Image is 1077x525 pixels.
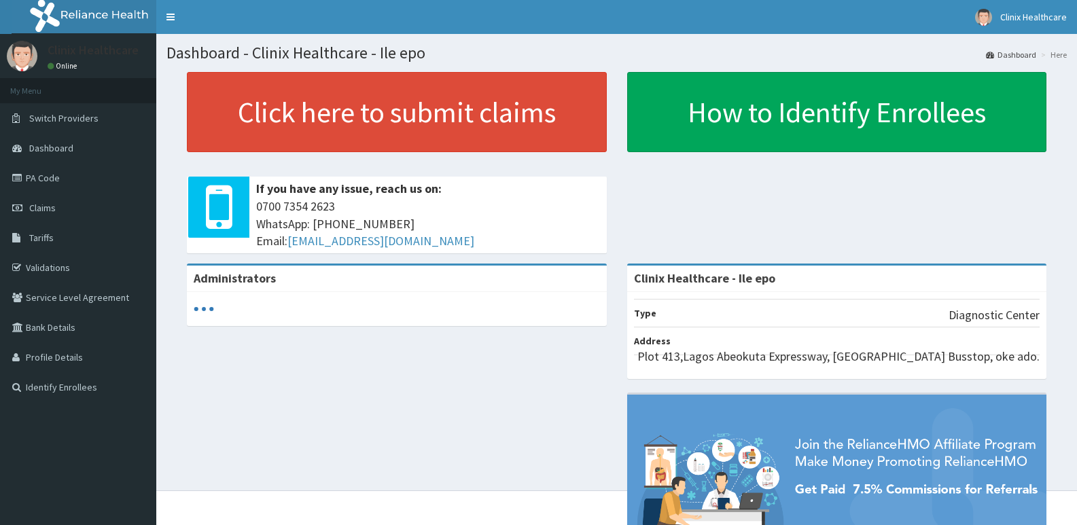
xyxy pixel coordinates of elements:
[48,44,139,56] p: Clinix Healthcare
[256,198,600,250] span: 0700 7354 2623 WhatsApp: [PHONE_NUMBER] Email:
[29,142,73,154] span: Dashboard
[627,72,1047,152] a: How to Identify Enrollees
[48,61,80,71] a: Online
[975,9,992,26] img: User Image
[634,307,656,319] b: Type
[949,306,1040,324] p: Diagnostic Center
[29,202,56,214] span: Claims
[166,44,1067,62] h1: Dashboard - Clinix Healthcare - Ile epo
[634,335,671,347] b: Address
[29,112,99,124] span: Switch Providers
[287,233,474,249] a: [EMAIL_ADDRESS][DOMAIN_NAME]
[634,270,775,286] strong: Clinix Healthcare - Ile epo
[7,41,37,71] img: User Image
[194,299,214,319] svg: audio-loading
[29,232,54,244] span: Tariffs
[1038,49,1067,60] li: Here
[986,49,1036,60] a: Dashboard
[1000,11,1067,23] span: Clinix Healthcare
[256,181,442,196] b: If you have any issue, reach us on:
[194,270,276,286] b: Administrators
[637,348,1040,365] p: Plot 413,Lagos Abeokuta Expressway, [GEOGRAPHIC_DATA] Busstop, oke ado.
[187,72,607,152] a: Click here to submit claims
